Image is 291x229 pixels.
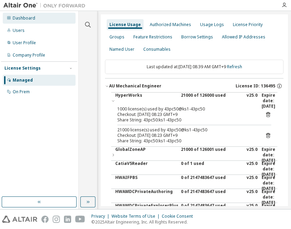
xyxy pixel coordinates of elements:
div: GlobalZoneAP [115,147,177,163]
div: Expire date: [DATE] [262,189,277,205]
div: Expire date: [DATE] [262,161,277,177]
div: Website Terms of Use [111,214,162,219]
div: Allowed IP Addresses [222,34,265,40]
div: User Profile [13,40,36,46]
div: 21000 license(s) used by 43pc50@ks1-43pc50 [117,127,255,133]
button: HWAMDCPrivateAuthoring0 of 2147483647 usedv25.0Expire date:[DATE] [115,189,277,205]
div: 21000 of 126001 used [181,147,242,163]
div: 0 of 2147483647 used [181,189,242,205]
img: altair_logo.svg [2,216,37,223]
div: On Prem [13,89,30,95]
div: Borrow Settings [181,34,213,40]
img: Altair One [3,2,89,9]
div: Users [13,28,25,33]
div: Company Profile [13,52,45,58]
div: v25.0 [247,161,257,177]
div: Cookie Consent [162,214,197,219]
div: Checkout: [DATE] 08:23 GMT+9 [117,133,255,138]
div: 0 of 2147483647 used [181,203,242,219]
img: youtube.svg [75,216,85,223]
div: 0 of 1 used [181,161,242,177]
div: Privacy [91,214,111,219]
div: Consumables [143,47,171,52]
img: instagram.svg [53,216,60,223]
div: Managed [13,77,33,83]
div: AU Mechanical Engineer [109,83,161,89]
div: v25.0 [247,189,257,205]
div: v25.0 [247,203,257,219]
div: Groups [109,34,124,40]
div: HyperWorks [115,93,177,109]
button: HyperWorks21000 of 126000 usedv25.0Expire date:[DATE] [111,93,277,109]
button: GlobalZoneAP21000 of 126001 usedv25.0Expire date:[DATE] [111,147,277,163]
a: Refresh [227,64,242,70]
div: 21000 of 126000 used [181,93,242,109]
div: License Settings [4,65,41,71]
div: HWAIFPBS [115,175,177,191]
div: Named User [109,47,134,52]
div: Dashboard [13,15,35,21]
div: v25.0 [247,147,257,163]
button: AU Mechanical EngineerLicense ID: 136495 [105,79,283,94]
div: License Priority [233,22,263,27]
div: v25.0 [247,93,257,109]
div: Authorized Machines [150,22,191,27]
div: 0 of 2147483647 used [181,175,242,191]
div: HWAMDCPrivateAuthoring [115,189,177,205]
div: Expire date: [DATE] [262,147,277,163]
div: Usage Logs [200,22,224,27]
div: 1000 license(s) used by 43pc50@ks1-43pc50 [117,106,255,112]
div: Feature Restrictions [133,34,172,40]
div: Last updated at: [DATE] 08:39 AM GMT+9 [105,60,283,74]
div: Expire date: [DATE] [262,203,277,219]
img: linkedin.svg [64,216,71,223]
button: HWAMDCPrivateExplorerPlus0 of 2147483647 usedv25.0Expire date:[DATE] [115,203,277,219]
div: CatiaV5Reader [115,161,177,177]
div: License Usage [109,22,141,27]
span: License ID: 136495 [236,83,275,89]
div: Share String: 43pc50:ks1-43pc50 [117,138,255,144]
div: Expire date: [DATE] [262,175,277,191]
p: © 2025 Altair Engineering, Inc. All Rights Reserved. [91,219,197,225]
button: HWAIFPBS0 of 2147483647 usedv25.0Expire date:[DATE] [115,175,277,191]
div: v25.0 [247,175,257,191]
div: Checkout: [DATE] 08:23 GMT+9 [117,112,255,117]
div: Share String: 43pc50:ks1-43pc50 [117,117,255,123]
div: HWAMDCPrivateExplorerPlus [115,203,177,219]
img: facebook.svg [41,216,49,223]
button: CatiaV5Reader0 of 1 usedv25.0Expire date:[DATE] [115,161,277,177]
div: Expire date: [DATE] [262,93,277,109]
